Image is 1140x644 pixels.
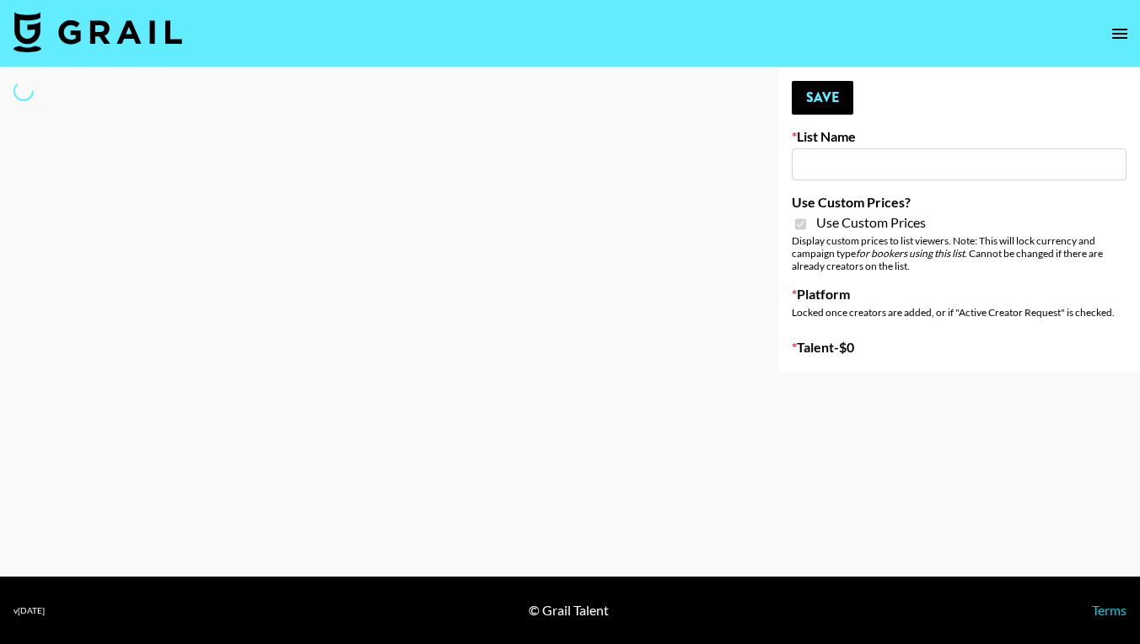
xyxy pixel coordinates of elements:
a: Terms [1092,602,1127,618]
div: Display custom prices to list viewers. Note: This will lock currency and campaign type . Cannot b... [792,234,1127,272]
div: Locked once creators are added, or if "Active Creator Request" is checked. [792,306,1127,319]
div: © Grail Talent [529,602,609,619]
span: Use Custom Prices [816,214,926,231]
label: Use Custom Prices? [792,194,1127,211]
button: open drawer [1103,17,1137,51]
label: List Name [792,128,1127,145]
img: Grail Talent [13,12,182,52]
div: v [DATE] [13,605,45,616]
em: for bookers using this list [856,247,965,260]
label: Platform [792,286,1127,303]
button: Save [792,81,853,115]
label: Talent - $ 0 [792,339,1127,356]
